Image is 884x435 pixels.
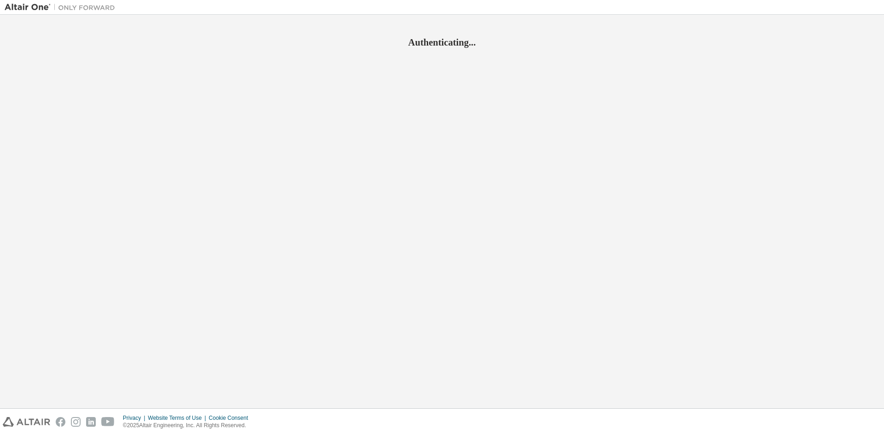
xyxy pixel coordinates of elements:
[3,417,50,427] img: altair_logo.svg
[123,422,254,429] p: © 2025 Altair Engineering, Inc. All Rights Reserved.
[123,414,148,422] div: Privacy
[71,417,81,427] img: instagram.svg
[86,417,96,427] img: linkedin.svg
[5,3,120,12] img: Altair One
[101,417,115,427] img: youtube.svg
[148,414,209,422] div: Website Terms of Use
[56,417,65,427] img: facebook.svg
[209,414,253,422] div: Cookie Consent
[5,36,879,48] h2: Authenticating...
